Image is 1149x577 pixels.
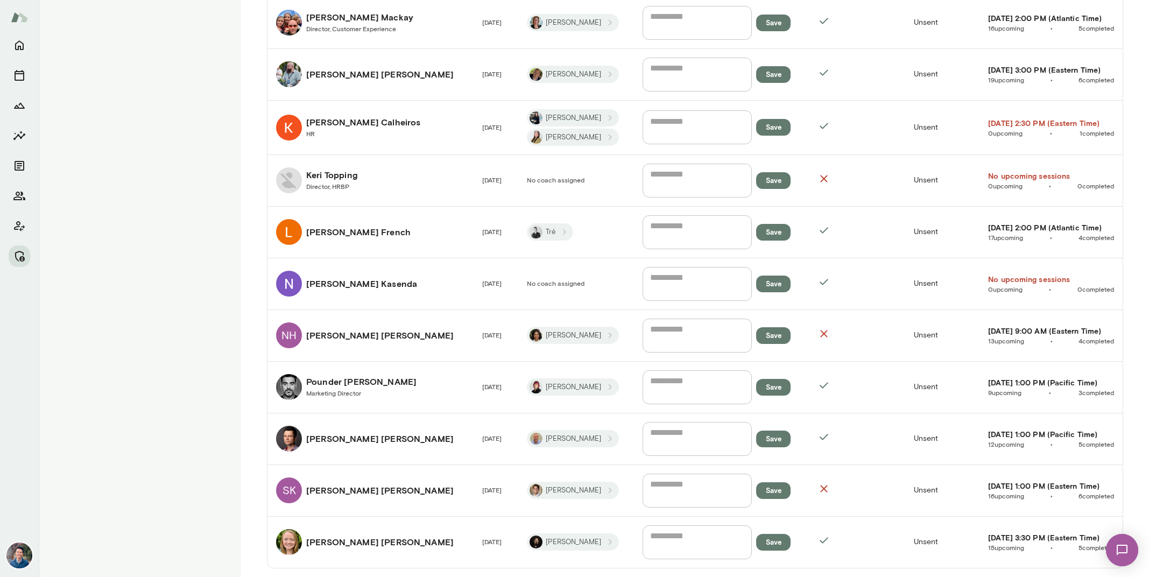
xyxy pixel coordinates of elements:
span: [DATE] [482,279,502,287]
span: Tré [539,227,562,237]
td: Unsent [905,362,979,413]
button: Save [756,66,791,83]
span: • [988,181,1114,190]
a: Jeremy Rhoades[PERSON_NAME] [PERSON_NAME] [276,61,465,87]
a: 4completed [1078,233,1114,242]
span: Marketing Director [306,389,361,397]
span: 12 upcoming [988,440,1024,448]
a: 0completed [1077,285,1114,293]
span: [DATE] [482,383,502,390]
h6: [PERSON_NAME] French [306,226,411,238]
h6: Keri Topping [306,168,358,181]
span: 4 completed [1078,336,1114,345]
a: 15upcoming [988,543,1024,552]
span: [PERSON_NAME] [539,330,608,341]
h6: [PERSON_NAME] Calheiros [306,116,420,129]
span: • [988,440,1114,448]
a: Lyndsey French[PERSON_NAME] French [276,219,465,245]
a: [DATE] 2:30 PM (Eastern Time) [988,118,1114,129]
div: NH [276,322,302,348]
span: [DATE] [482,434,502,442]
button: Save [756,482,791,499]
a: 17upcoming [988,233,1023,242]
a: 5completed [1078,24,1114,32]
a: 3completed [1078,388,1114,397]
span: 16 upcoming [988,491,1024,500]
img: Marc Friedman [530,432,542,445]
img: Leigh Allen-Arredondo [530,381,542,393]
a: 12upcoming [988,440,1024,448]
span: 0 completed [1077,285,1114,293]
td: Unsent [905,517,979,568]
span: • [988,543,1114,552]
span: 6 completed [1078,75,1114,84]
button: Sessions [9,65,30,86]
td: Unsent [905,465,979,517]
h6: [PERSON_NAME] Mackay [306,11,413,24]
a: 13upcoming [988,336,1024,345]
span: 9 upcoming [988,388,1021,397]
a: Nadia Kasenda[PERSON_NAME] Kasenda [276,271,465,297]
img: Lyndsey French [276,219,302,245]
span: [DATE] [482,18,502,26]
span: [DATE] [482,486,502,494]
a: Hugues Mackay[PERSON_NAME] MackayDirector, Customer Experience [276,10,465,36]
span: 0 upcoming [988,285,1023,293]
span: [DATE] [482,331,502,339]
span: 6 completed [1078,491,1114,500]
a: [DATE] 1:00 PM (Eastern Time) [988,481,1114,491]
span: • [988,388,1114,397]
span: • [988,233,1114,242]
span: [PERSON_NAME] [539,113,608,123]
img: Mento [11,7,28,27]
button: Home [9,34,30,56]
button: Growth Plan [9,95,30,116]
span: [DATE] [482,123,502,131]
span: [PERSON_NAME] [539,434,608,444]
span: • [988,75,1114,84]
a: No upcoming sessions [988,171,1114,181]
td: Unsent [905,101,979,155]
img: Hugues Mackay [276,10,302,36]
button: Save [756,172,791,189]
img: Tré Wright [530,226,542,238]
a: 6completed [1078,75,1114,84]
a: 0completed [1077,181,1114,190]
span: Director, HRBP [306,182,349,190]
img: Michelle Doan [530,131,542,144]
span: • [988,129,1114,137]
a: 16upcoming [988,24,1024,32]
span: [PERSON_NAME] [539,132,608,143]
button: Save [756,15,791,31]
img: Nadia Kasenda [276,271,302,297]
td: Unsent [905,310,979,362]
button: Manage [9,245,30,267]
span: 15 upcoming [988,543,1024,552]
div: Tré WrightTré [527,223,573,241]
img: Keri Topping [276,167,302,193]
span: [DATE] [482,70,502,78]
h6: [PERSON_NAME] [PERSON_NAME] [306,484,454,497]
a: [DATE] 3:30 PM (Eastern Time) [988,532,1114,543]
div: Vijay Rajendran[PERSON_NAME] [527,482,619,499]
span: 5 completed [1078,440,1114,448]
h6: [PERSON_NAME] [PERSON_NAME] [306,432,454,445]
a: Syd Abrams[PERSON_NAME] [PERSON_NAME] [276,529,465,555]
span: • [988,491,1114,500]
a: [DATE] 3:00 PM (Eastern Time) [988,65,1114,75]
div: Cheryl Mills[PERSON_NAME] [527,327,619,344]
button: Save [756,534,791,551]
span: 0 upcoming [988,129,1023,137]
a: Keri ToppingKeri ToppingDirector, HRBP [276,167,465,193]
a: [DATE] 1:00 PM (Pacific Time) [988,429,1114,440]
span: 5 completed [1078,543,1114,552]
a: [DATE] 2:00 PM (Atlantic Time) [988,13,1114,24]
a: No upcoming sessions [988,274,1114,285]
h6: [DATE] 2:00 PM (Atlantic Time) [988,222,1114,233]
button: Save [756,379,791,396]
span: No coach assigned [527,176,584,184]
